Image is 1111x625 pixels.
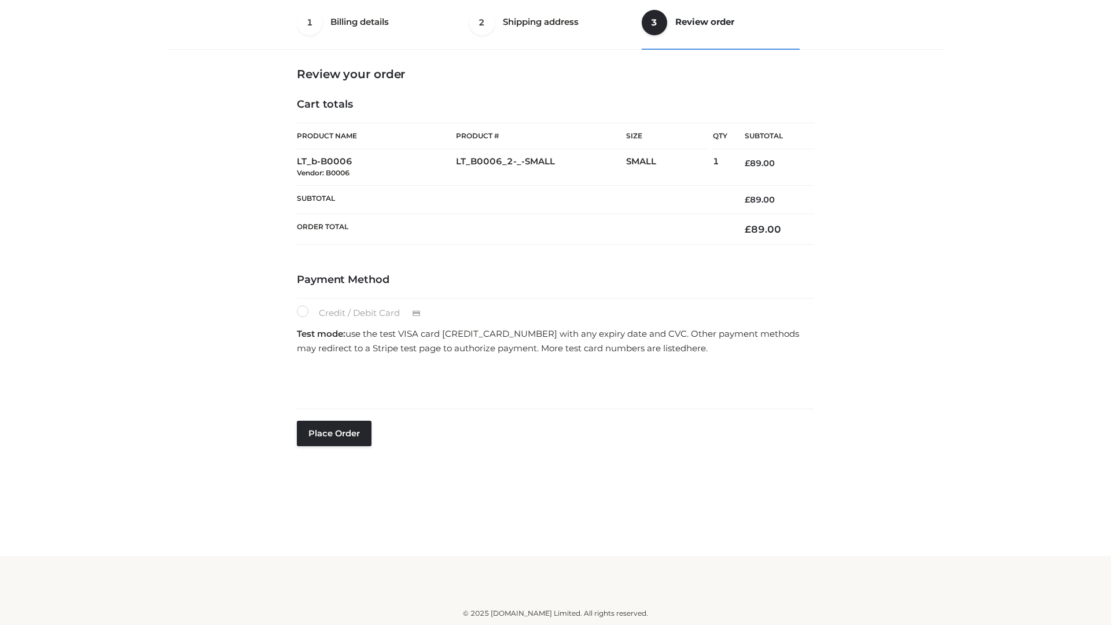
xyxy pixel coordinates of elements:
iframe: Secure payment input frame [295,359,812,402]
div: © 2025 [DOMAIN_NAME] Limited. All rights reserved. [172,608,939,619]
bdi: 89.00 [745,158,775,168]
th: Subtotal [727,123,814,149]
strong: Test mode: [297,328,345,339]
img: Credit / Debit Card [406,307,427,321]
bdi: 89.00 [745,194,775,205]
small: Vendor: B0006 [297,168,350,177]
td: SMALL [626,149,713,186]
bdi: 89.00 [745,223,781,235]
th: Size [626,123,707,149]
th: Product Name [297,123,456,149]
th: Order Total [297,214,727,245]
td: LT_B0006_2-_-SMALL [456,149,626,186]
button: Place order [297,421,371,446]
h3: Review your order [297,67,814,81]
td: LT_b-B0006 [297,149,456,186]
h4: Payment Method [297,274,814,286]
p: use the test VISA card [CREDIT_CARD_NUMBER] with any expiry date and CVC. Other payment methods m... [297,326,814,356]
th: Product # [456,123,626,149]
h4: Cart totals [297,98,814,111]
span: £ [745,223,751,235]
span: £ [745,158,750,168]
td: 1 [713,149,727,186]
span: £ [745,194,750,205]
th: Subtotal [297,185,727,214]
a: here [686,343,706,354]
th: Qty [713,123,727,149]
label: Credit / Debit Card [297,306,433,321]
